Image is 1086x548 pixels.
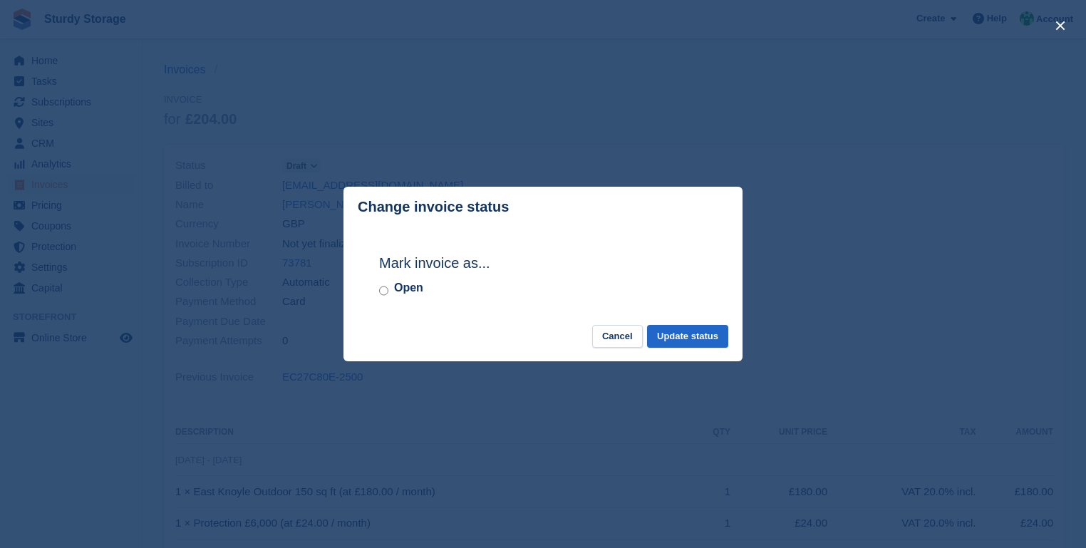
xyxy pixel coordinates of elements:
[394,279,423,296] label: Open
[647,325,728,348] button: Update status
[358,199,509,215] p: Change invoice status
[379,252,707,274] h2: Mark invoice as...
[592,325,643,348] button: Cancel
[1049,14,1072,37] button: close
